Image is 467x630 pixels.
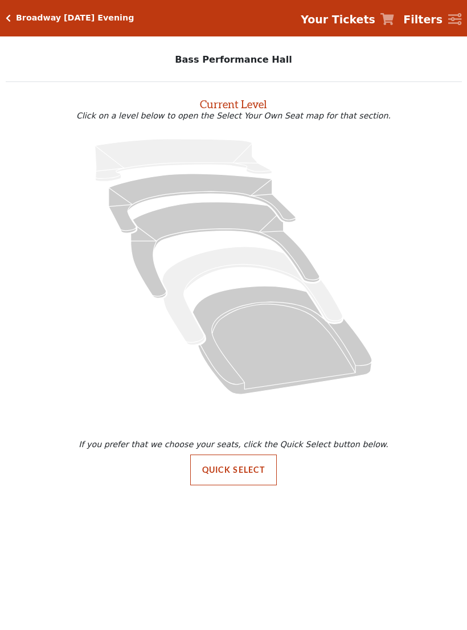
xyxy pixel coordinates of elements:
[16,13,134,23] h5: Broadway [DATE] Evening
[301,11,394,28] a: Your Tickets
[6,14,11,22] a: Click here to go back to filters
[109,174,296,233] path: Lower Gallery - Seats Available: 64
[95,139,272,182] path: Upper Gallery - Seats Available: 0
[6,43,462,65] p: Bass Performance Hall
[403,13,443,26] strong: Filters
[8,440,459,449] p: If you prefer that we choose your seats, click the Quick Select button below.
[6,111,462,120] p: Click on a level below to open the Select Your Own Seat map for that section.
[190,455,277,485] button: Quick Select
[403,11,461,28] a: Filters
[6,93,462,111] h2: Current Level
[301,13,375,26] strong: Your Tickets
[192,286,372,394] path: Orchestra / Parterre Circle - Seats Available: 6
